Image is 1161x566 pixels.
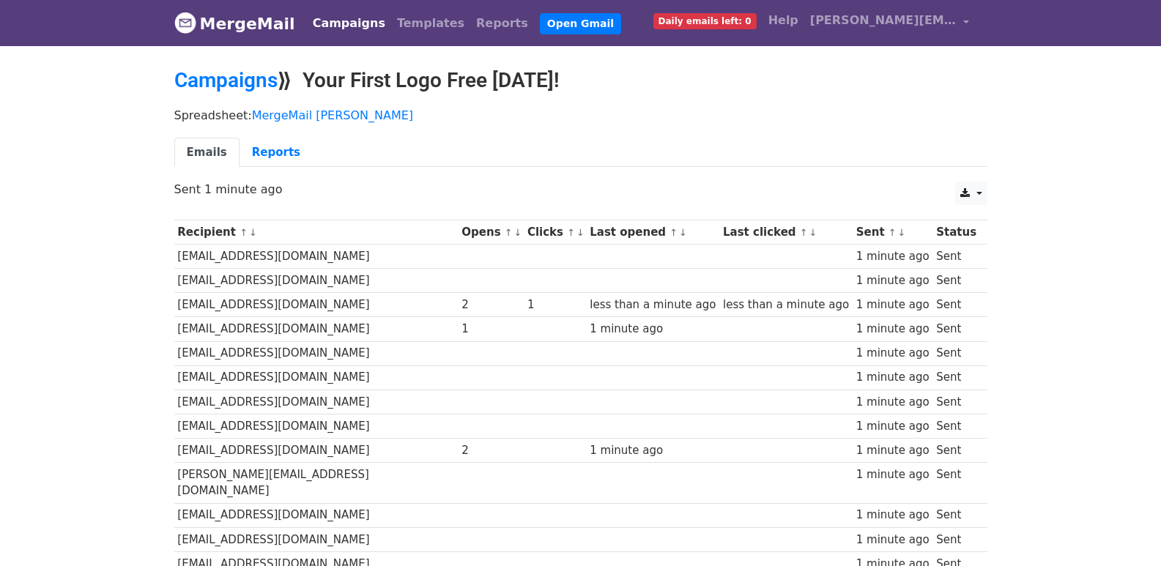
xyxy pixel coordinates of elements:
div: 1 minute ago [856,297,930,313]
span: Daily emails left: 0 [653,13,757,29]
div: 1 minute ago [590,442,716,459]
th: Last clicked [719,220,853,245]
td: [EMAIL_ADDRESS][DOMAIN_NAME] [174,390,459,414]
p: Sent 1 minute ago [174,182,987,197]
a: Emails [174,138,240,168]
td: Sent [932,503,979,527]
td: [EMAIL_ADDRESS][DOMAIN_NAME] [174,365,459,390]
a: MergeMail [174,8,295,39]
a: ↑ [800,227,808,238]
a: ↓ [576,227,585,238]
td: Sent [932,414,979,438]
a: ↑ [505,227,513,238]
th: Last opened [586,220,719,245]
th: Status [932,220,979,245]
div: 2 [461,297,520,313]
th: Recipient [174,220,459,245]
div: 1 minute ago [856,321,930,338]
a: Daily emails left: 0 [648,6,763,35]
a: ↑ [669,227,678,238]
td: Sent [932,269,979,293]
a: Reports [240,138,313,168]
td: [EMAIL_ADDRESS][DOMAIN_NAME] [174,269,459,293]
a: ↓ [809,227,817,238]
div: 1 minute ago [856,532,930,548]
a: Reports [470,9,534,38]
div: 2 [461,442,520,459]
img: MergeMail logo [174,12,196,34]
div: less than a minute ago [723,297,849,313]
a: Campaigns [174,68,278,92]
div: less than a minute ago [590,297,716,313]
td: [EMAIL_ADDRESS][DOMAIN_NAME] [174,527,459,551]
a: Help [763,6,804,35]
td: [EMAIL_ADDRESS][DOMAIN_NAME] [174,414,459,438]
td: [EMAIL_ADDRESS][DOMAIN_NAME] [174,293,459,317]
div: 1 minute ago [856,248,930,265]
div: 1 minute ago [856,369,930,386]
td: Sent [932,293,979,317]
td: Sent [932,317,979,341]
div: 1 minute ago [856,394,930,411]
div: 1 minute ago [856,272,930,289]
td: [PERSON_NAME][EMAIL_ADDRESS][DOMAIN_NAME] [174,463,459,504]
a: ↓ [514,227,522,238]
th: Sent [853,220,932,245]
td: [EMAIL_ADDRESS][DOMAIN_NAME] [174,503,459,527]
a: [PERSON_NAME][EMAIL_ADDRESS][DOMAIN_NAME] [804,6,976,40]
p: Spreadsheet: [174,108,987,123]
a: MergeMail [PERSON_NAME] [252,108,413,122]
div: 1 [527,297,583,313]
span: [PERSON_NAME][EMAIL_ADDRESS][DOMAIN_NAME] [810,12,957,29]
td: Sent [932,365,979,390]
a: ↓ [249,227,257,238]
a: Open Gmail [540,13,621,34]
div: 1 minute ago [856,418,930,435]
a: ↑ [240,227,248,238]
td: [EMAIL_ADDRESS][DOMAIN_NAME] [174,245,459,269]
th: Clicks [524,220,586,245]
div: 1 minute ago [856,507,930,524]
td: Sent [932,245,979,269]
div: 1 minute ago [856,442,930,459]
a: ↓ [898,227,906,238]
div: 1 [461,321,520,338]
td: Sent [932,390,979,414]
th: Opens [459,220,524,245]
div: 1 minute ago [856,345,930,362]
a: Campaigns [307,9,391,38]
div: 1 minute ago [590,321,716,338]
td: Sent [932,341,979,365]
a: ↑ [567,227,575,238]
a: Templates [391,9,470,38]
a: ↑ [889,227,897,238]
td: Sent [932,527,979,551]
div: 1 minute ago [856,466,930,483]
td: Sent [932,463,979,504]
td: Sent [932,438,979,462]
td: [EMAIL_ADDRESS][DOMAIN_NAME] [174,438,459,462]
a: ↓ [679,227,687,238]
h2: ⟫ Your First Logo Free [DATE]! [174,68,987,93]
td: [EMAIL_ADDRESS][DOMAIN_NAME] [174,317,459,341]
td: [EMAIL_ADDRESS][DOMAIN_NAME] [174,341,459,365]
